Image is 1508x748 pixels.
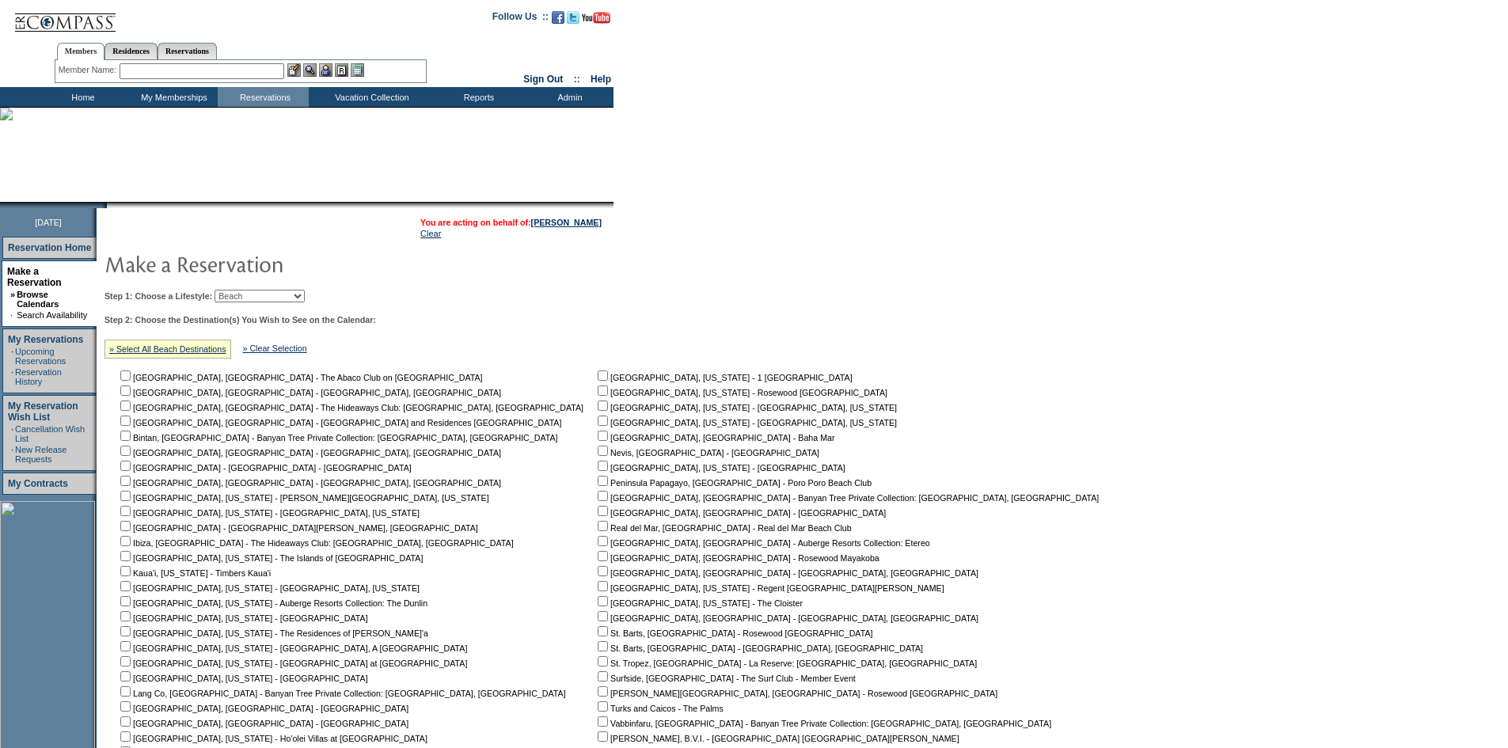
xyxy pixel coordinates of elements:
[594,568,978,578] nobr: [GEOGRAPHIC_DATA], [GEOGRAPHIC_DATA] - [GEOGRAPHIC_DATA], [GEOGRAPHIC_DATA]
[117,553,423,563] nobr: [GEOGRAPHIC_DATA], [US_STATE] - The Islands of [GEOGRAPHIC_DATA]
[117,463,412,473] nobr: [GEOGRAPHIC_DATA] - [GEOGRAPHIC_DATA] - [GEOGRAPHIC_DATA]
[594,478,872,488] nobr: Peninsula Papagayo, [GEOGRAPHIC_DATA] - Poro Poro Beach Club
[11,445,13,464] td: ·
[287,63,301,77] img: b_edit.gif
[594,463,845,473] nobr: [GEOGRAPHIC_DATA], [US_STATE] - [GEOGRAPHIC_DATA]
[594,719,1051,728] nobr: Vabbinfaru, [GEOGRAPHIC_DATA] - Banyan Tree Private Collection: [GEOGRAPHIC_DATA], [GEOGRAPHIC_DATA]
[104,43,158,59] a: Residences
[104,248,421,279] img: pgTtlMakeReservation.gif
[158,43,217,59] a: Reservations
[11,367,13,386] td: ·
[522,87,613,107] td: Admin
[117,628,428,638] nobr: [GEOGRAPHIC_DATA], [US_STATE] - The Residences of [PERSON_NAME]'a
[117,659,467,668] nobr: [GEOGRAPHIC_DATA], [US_STATE] - [GEOGRAPHIC_DATA] at [GEOGRAPHIC_DATA]
[531,218,602,227] a: [PERSON_NAME]
[36,87,127,107] td: Home
[243,344,307,353] a: » Clear Selection
[127,87,218,107] td: My Memberships
[117,598,427,608] nobr: [GEOGRAPHIC_DATA], [US_STATE] - Auberge Resorts Collection: The Dunlin
[117,644,467,653] nobr: [GEOGRAPHIC_DATA], [US_STATE] - [GEOGRAPHIC_DATA], A [GEOGRAPHIC_DATA]
[117,674,368,683] nobr: [GEOGRAPHIC_DATA], [US_STATE] - [GEOGRAPHIC_DATA]
[594,613,978,623] nobr: [GEOGRAPHIC_DATA], [GEOGRAPHIC_DATA] - [GEOGRAPHIC_DATA], [GEOGRAPHIC_DATA]
[351,63,364,77] img: b_calculator.gif
[117,523,478,533] nobr: [GEOGRAPHIC_DATA] - [GEOGRAPHIC_DATA][PERSON_NAME], [GEOGRAPHIC_DATA]
[117,568,271,578] nobr: Kaua'i, [US_STATE] - Timbers Kaua'i
[523,74,563,85] a: Sign Out
[117,403,583,412] nobr: [GEOGRAPHIC_DATA], [GEOGRAPHIC_DATA] - The Hideaways Club: [GEOGRAPHIC_DATA], [GEOGRAPHIC_DATA]
[567,11,579,24] img: Follow us on Twitter
[10,290,15,299] b: »
[594,644,923,653] nobr: St. Barts, [GEOGRAPHIC_DATA] - [GEOGRAPHIC_DATA], [GEOGRAPHIC_DATA]
[117,704,408,713] nobr: [GEOGRAPHIC_DATA], [GEOGRAPHIC_DATA] - [GEOGRAPHIC_DATA]
[594,659,977,668] nobr: St. Tropez, [GEOGRAPHIC_DATA] - La Reserve: [GEOGRAPHIC_DATA], [GEOGRAPHIC_DATA]
[117,538,514,548] nobr: Ibiza, [GEOGRAPHIC_DATA] - The Hideaways Club: [GEOGRAPHIC_DATA], [GEOGRAPHIC_DATA]
[594,418,897,427] nobr: [GEOGRAPHIC_DATA], [US_STATE] - [GEOGRAPHIC_DATA], [US_STATE]
[552,16,564,25] a: Become our fan on Facebook
[11,347,13,366] td: ·
[574,74,580,85] span: ::
[117,613,368,623] nobr: [GEOGRAPHIC_DATA], [US_STATE] - [GEOGRAPHIC_DATA]
[594,538,930,548] nobr: [GEOGRAPHIC_DATA], [GEOGRAPHIC_DATA] - Auberge Resorts Collection: Etereo
[107,202,108,208] img: blank.gif
[117,418,561,427] nobr: [GEOGRAPHIC_DATA], [GEOGRAPHIC_DATA] - [GEOGRAPHIC_DATA] and Residences [GEOGRAPHIC_DATA]
[309,87,431,107] td: Vacation Collection
[101,202,107,208] img: promoShadowLeftCorner.gif
[17,310,87,320] a: Search Availability
[8,242,91,253] a: Reservation Home
[594,508,886,518] nobr: [GEOGRAPHIC_DATA], [GEOGRAPHIC_DATA] - [GEOGRAPHIC_DATA]
[117,493,489,503] nobr: [GEOGRAPHIC_DATA], [US_STATE] - [PERSON_NAME][GEOGRAPHIC_DATA], [US_STATE]
[319,63,332,77] img: Impersonate
[594,628,872,638] nobr: St. Barts, [GEOGRAPHIC_DATA] - Rosewood [GEOGRAPHIC_DATA]
[594,704,724,713] nobr: Turks and Caicos - The Palms
[104,315,376,325] b: Step 2: Choose the Destination(s) You Wish to See on the Calendar:
[594,598,803,608] nobr: [GEOGRAPHIC_DATA], [US_STATE] - The Cloister
[7,266,62,288] a: Make a Reservation
[594,388,887,397] nobr: [GEOGRAPHIC_DATA], [US_STATE] - Rosewood [GEOGRAPHIC_DATA]
[594,553,879,563] nobr: [GEOGRAPHIC_DATA], [GEOGRAPHIC_DATA] - Rosewood Mayakoba
[335,63,348,77] img: Reservations
[594,523,852,533] nobr: Real del Mar, [GEOGRAPHIC_DATA] - Real del Mar Beach Club
[15,424,85,443] a: Cancellation Wish List
[582,12,610,24] img: Subscribe to our YouTube Channel
[431,87,522,107] td: Reports
[420,218,602,227] span: You are acting on behalf of:
[109,344,226,354] a: » Select All Beach Destinations
[594,403,897,412] nobr: [GEOGRAPHIC_DATA], [US_STATE] - [GEOGRAPHIC_DATA], [US_STATE]
[117,719,408,728] nobr: [GEOGRAPHIC_DATA], [GEOGRAPHIC_DATA] - [GEOGRAPHIC_DATA]
[594,448,819,458] nobr: Nevis, [GEOGRAPHIC_DATA] - [GEOGRAPHIC_DATA]
[117,433,558,442] nobr: Bintan, [GEOGRAPHIC_DATA] - Banyan Tree Private Collection: [GEOGRAPHIC_DATA], [GEOGRAPHIC_DATA]
[552,11,564,24] img: Become our fan on Facebook
[594,734,959,743] nobr: [PERSON_NAME], B.V.I. - [GEOGRAPHIC_DATA] [GEOGRAPHIC_DATA][PERSON_NAME]
[303,63,317,77] img: View
[117,373,483,382] nobr: [GEOGRAPHIC_DATA], [GEOGRAPHIC_DATA] - The Abaco Club on [GEOGRAPHIC_DATA]
[594,433,834,442] nobr: [GEOGRAPHIC_DATA], [GEOGRAPHIC_DATA] - Baha Mar
[11,424,13,443] td: ·
[492,9,549,28] td: Follow Us ::
[420,229,441,238] a: Clear
[591,74,611,85] a: Help
[117,583,420,593] nobr: [GEOGRAPHIC_DATA], [US_STATE] - [GEOGRAPHIC_DATA], [US_STATE]
[8,334,83,345] a: My Reservations
[8,478,68,489] a: My Contracts
[17,290,59,309] a: Browse Calendars
[218,87,309,107] td: Reservations
[594,689,997,698] nobr: [PERSON_NAME][GEOGRAPHIC_DATA], [GEOGRAPHIC_DATA] - Rosewood [GEOGRAPHIC_DATA]
[117,689,566,698] nobr: Lang Co, [GEOGRAPHIC_DATA] - Banyan Tree Private Collection: [GEOGRAPHIC_DATA], [GEOGRAPHIC_DATA]
[10,310,15,320] td: ·
[35,218,62,227] span: [DATE]
[59,63,120,77] div: Member Name:
[582,16,610,25] a: Subscribe to our YouTube Channel
[594,583,944,593] nobr: [GEOGRAPHIC_DATA], [US_STATE] - Regent [GEOGRAPHIC_DATA][PERSON_NAME]
[15,445,66,464] a: New Release Requests
[117,448,501,458] nobr: [GEOGRAPHIC_DATA], [GEOGRAPHIC_DATA] - [GEOGRAPHIC_DATA], [GEOGRAPHIC_DATA]
[8,401,78,423] a: My Reservation Wish List
[594,674,856,683] nobr: Surfside, [GEOGRAPHIC_DATA] - The Surf Club - Member Event
[117,478,501,488] nobr: [GEOGRAPHIC_DATA], [GEOGRAPHIC_DATA] - [GEOGRAPHIC_DATA], [GEOGRAPHIC_DATA]
[104,291,212,301] b: Step 1: Choose a Lifestyle:
[57,43,105,60] a: Members
[567,16,579,25] a: Follow us on Twitter
[117,388,501,397] nobr: [GEOGRAPHIC_DATA], [GEOGRAPHIC_DATA] - [GEOGRAPHIC_DATA], [GEOGRAPHIC_DATA]
[594,373,853,382] nobr: [GEOGRAPHIC_DATA], [US_STATE] - 1 [GEOGRAPHIC_DATA]
[117,734,427,743] nobr: [GEOGRAPHIC_DATA], [US_STATE] - Ho'olei Villas at [GEOGRAPHIC_DATA]
[15,367,62,386] a: Reservation History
